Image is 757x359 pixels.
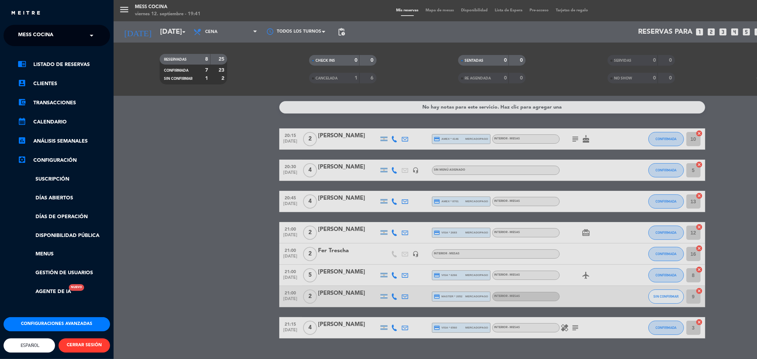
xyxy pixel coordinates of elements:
[18,137,110,145] a: assessmentANÁLISIS SEMANALES
[69,284,84,291] div: Nuevo
[18,136,26,145] i: assessment
[18,232,110,240] a: Disponibilidad pública
[18,250,110,258] a: Menus
[18,60,26,68] i: chrome_reader_mode
[18,28,53,43] span: Mess Cocina
[18,288,71,296] a: Agente de IANuevo
[18,175,110,183] a: Suscripción
[18,118,110,126] a: calendar_monthCalendario
[18,98,26,106] i: account_balance_wallet
[18,99,110,107] a: account_balance_walletTransacciones
[19,343,40,348] span: Español
[18,213,110,221] a: Días de Operación
[59,338,110,353] button: CERRAR SESIÓN
[18,155,26,164] i: settings_applications
[18,156,110,165] a: Configuración
[11,11,41,16] img: MEITRE
[18,117,26,126] i: calendar_month
[18,60,110,69] a: chrome_reader_modeListado de Reservas
[18,194,110,202] a: Días abiertos
[18,79,110,88] a: account_boxClientes
[18,79,26,87] i: account_box
[18,269,110,277] a: Gestión de usuarios
[4,317,110,331] button: Configuraciones avanzadas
